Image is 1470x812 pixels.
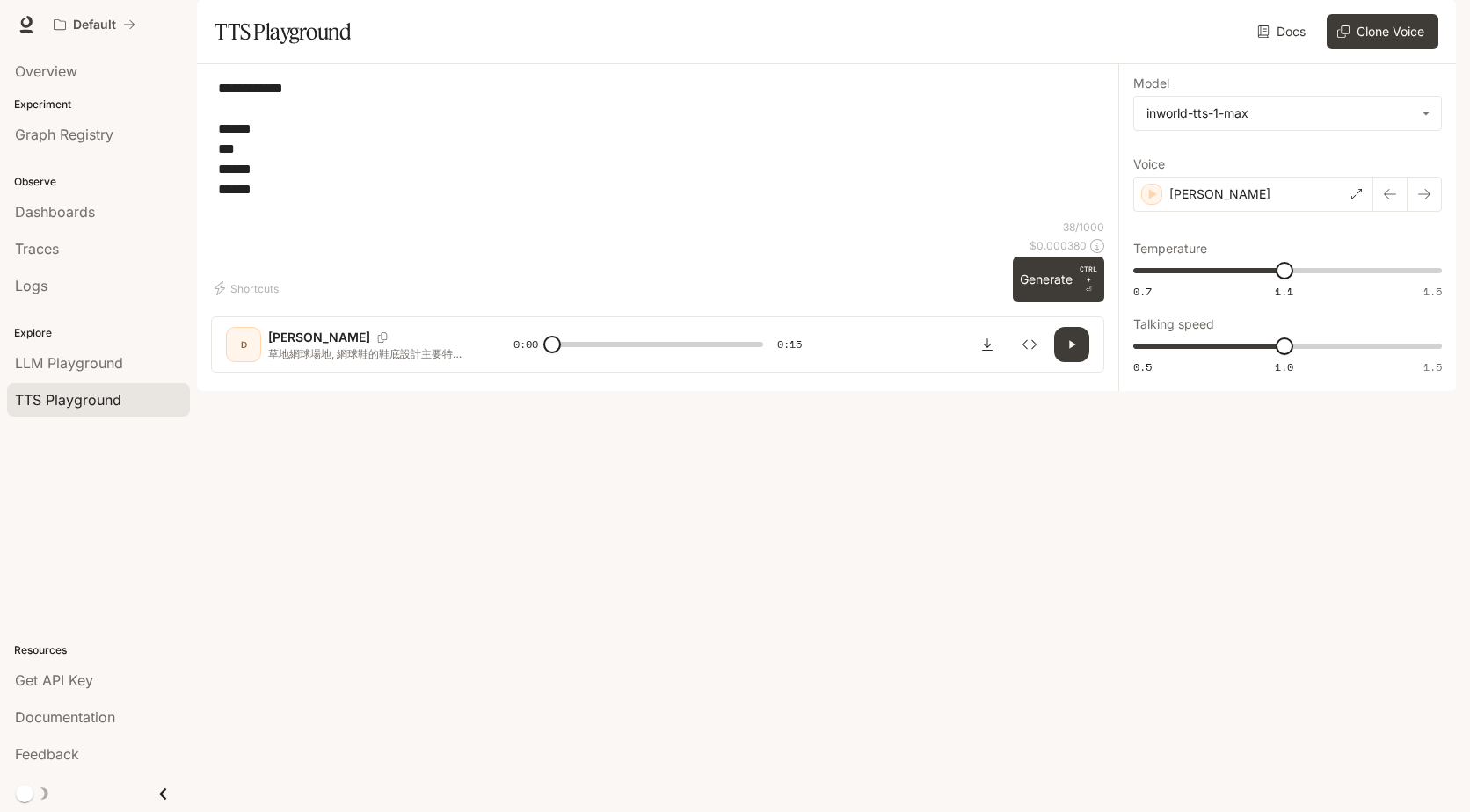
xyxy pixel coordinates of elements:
[1169,185,1270,203] p: [PERSON_NAME]
[777,336,802,353] span: 0:15
[970,327,1005,362] button: Download audio
[1133,359,1152,374] span: 0.5
[1013,257,1104,302] button: GenerateCTRL +⏎
[370,332,395,343] button: Copy Voice ID
[1423,284,1442,299] span: 1.5
[1133,243,1207,255] p: Temperature
[1275,359,1293,374] span: 1.0
[1133,77,1169,90] p: Model
[1134,97,1441,130] div: inworld-tts-1-max
[1275,284,1293,299] span: 1.1
[1423,359,1442,374] span: 1.5
[211,274,286,302] button: Shortcuts
[1133,318,1214,330] p: Talking speed
[1327,14,1438,49] button: Clone Voice
[215,14,351,49] h1: TTS Playground
[73,18,116,33] p: Default
[513,336,538,353] span: 0:00
[1133,158,1165,170] p: Voice
[1080,264,1097,295] p: ⏎
[1080,264,1097,285] p: CTRL +
[268,346,471,361] p: 草地網球場地, 網球鞋的鞋底設計主要特點是： 1. 深溝槽的人字紋 2. 細小顆粒狀鞋底 3. [STREET_ADDRESS]. 叫厚減震鞋底
[1063,220,1104,235] p: 38 / 1000
[1133,284,1152,299] span: 0.7
[46,7,143,42] button: All workspaces
[229,330,258,359] div: D
[1146,105,1413,122] div: inworld-tts-1-max
[268,329,370,346] p: [PERSON_NAME]
[1254,14,1313,49] a: Docs
[1012,327,1047,362] button: Inspect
